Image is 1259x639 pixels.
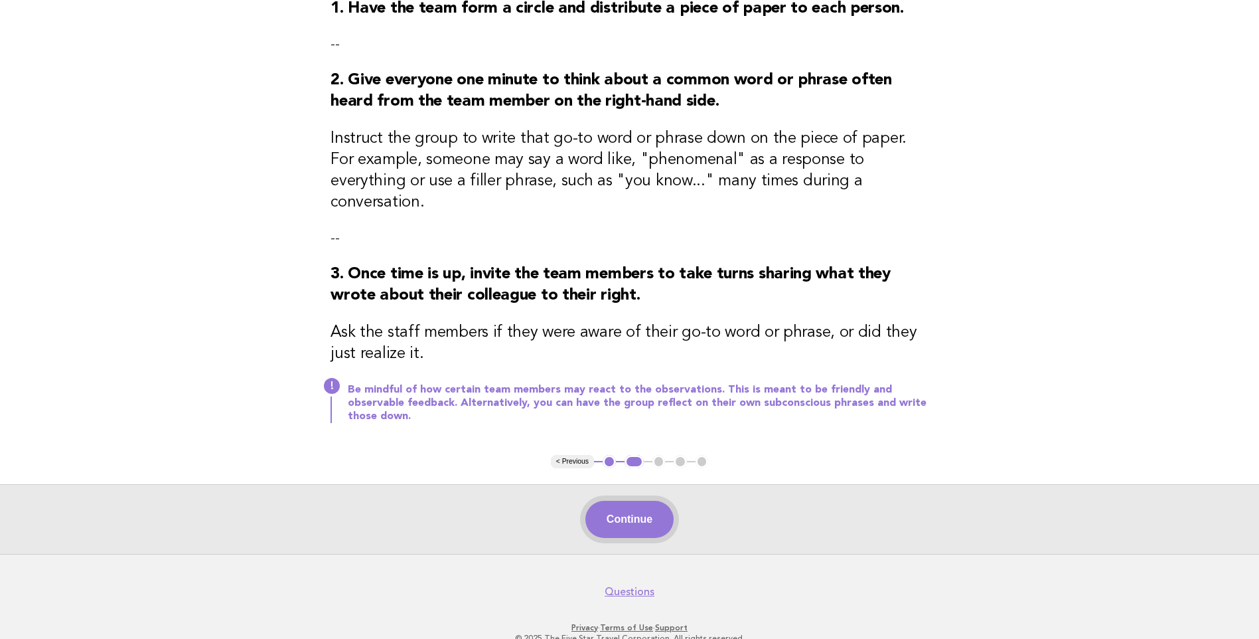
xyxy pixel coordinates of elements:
button: < Previous [551,455,594,468]
h3: Instruct the group to write that go-to word or phrase down on the piece of paper. For example, so... [331,128,928,213]
a: Support [655,623,688,632]
p: -- [331,229,928,248]
a: Terms of Use [600,623,653,632]
a: Privacy [571,623,598,632]
button: Continue [585,501,674,538]
a: Questions [605,585,654,598]
strong: 3. Once time is up, invite the team members to take turns sharing what they wrote about their col... [331,266,891,304]
button: 2 [625,455,644,468]
button: 1 [603,455,616,468]
p: Be mindful of how certain team members may react to the observations. This is meant to be friendl... [348,383,928,423]
p: · · [224,622,1036,633]
strong: 1. Have the team form a circle and distribute a piece of paper to each person. [331,1,904,17]
strong: 2. Give everyone one minute to think about a common word or phrase often heard from the team memb... [331,72,891,110]
h3: Ask the staff members if they were aware of their go-to word or phrase, or did they just realize it. [331,322,928,365]
p: -- [331,35,928,54]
